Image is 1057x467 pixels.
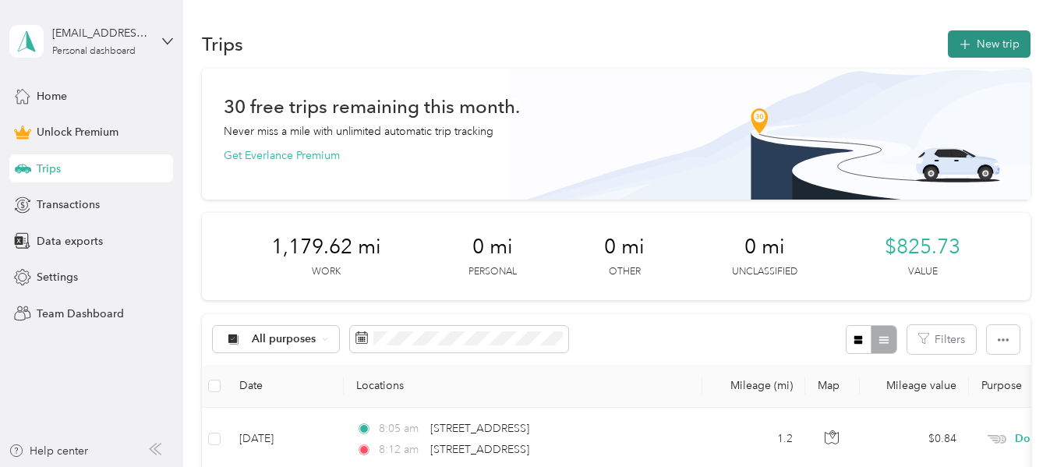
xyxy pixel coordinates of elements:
span: $825.73 [885,235,960,260]
span: Transactions [37,196,100,213]
span: Trips [37,161,61,177]
span: Settings [37,269,78,285]
p: Unclassified [732,265,797,279]
span: [STREET_ADDRESS] [430,443,529,456]
span: Home [37,88,67,104]
th: Mileage value [860,365,969,408]
span: Team Dashboard [37,306,124,322]
div: [EMAIL_ADDRESS][DOMAIN_NAME] [52,25,150,41]
p: Other [609,265,641,279]
span: 8:05 am [379,420,423,437]
button: New trip [948,30,1030,58]
span: 0 mi [604,235,645,260]
p: Value [908,265,938,279]
span: [STREET_ADDRESS] [430,422,529,435]
div: Personal dashboard [52,47,136,56]
span: 1,179.62 mi [271,235,381,260]
h1: Trips [202,36,243,52]
span: 8:12 am [379,441,423,458]
span: 0 mi [472,235,513,260]
span: Data exports [37,233,103,249]
button: Filters [907,325,976,354]
span: All purposes [252,334,316,345]
span: 0 mi [744,235,785,260]
button: Help center [9,443,88,459]
button: Get Everlance Premium [224,147,340,164]
img: Banner [509,69,1030,200]
th: Date [227,365,344,408]
p: Never miss a mile with unlimited automatic trip tracking [224,123,493,140]
th: Mileage (mi) [702,365,805,408]
p: Personal [468,265,517,279]
span: Unlock Premium [37,124,118,140]
iframe: Everlance-gr Chat Button Frame [970,380,1057,467]
h1: 30 free trips remaining this month. [224,98,520,115]
th: Map [805,365,860,408]
p: Work [312,265,341,279]
th: Locations [344,365,702,408]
